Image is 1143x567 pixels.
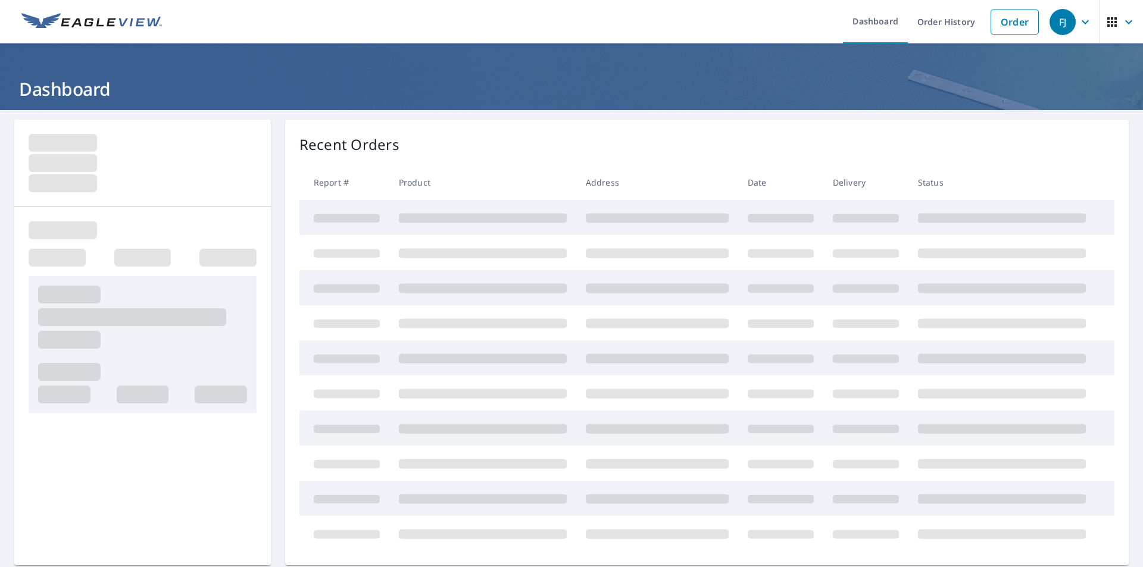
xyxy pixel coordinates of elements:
h1: Dashboard [14,77,1129,101]
div: FJ [1050,9,1076,35]
th: Delivery [823,165,908,200]
img: EV Logo [21,13,162,31]
th: Product [389,165,576,200]
th: Report # [299,165,389,200]
a: Order [991,10,1039,35]
p: Recent Orders [299,134,399,155]
th: Date [738,165,823,200]
th: Status [908,165,1095,200]
th: Address [576,165,738,200]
